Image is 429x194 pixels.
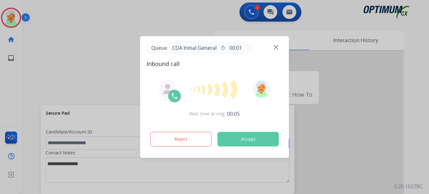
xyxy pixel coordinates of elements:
span: 00:01 [229,44,242,52]
mat-icon: timer [221,45,226,50]
p: Queue [149,44,170,52]
button: Accept [218,132,279,146]
button: Reject [150,132,212,146]
span: CDA Initial General [170,44,219,52]
p: 0.20.1027RC [394,183,423,190]
img: avatar [252,80,270,98]
span: Inbound call [147,59,283,68]
span: Wait time at ring: [189,111,226,117]
img: close-button [274,45,278,50]
span: 00:05 [227,110,240,118]
img: call-icon [171,92,178,100]
img: agent-avatar [163,84,173,94]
